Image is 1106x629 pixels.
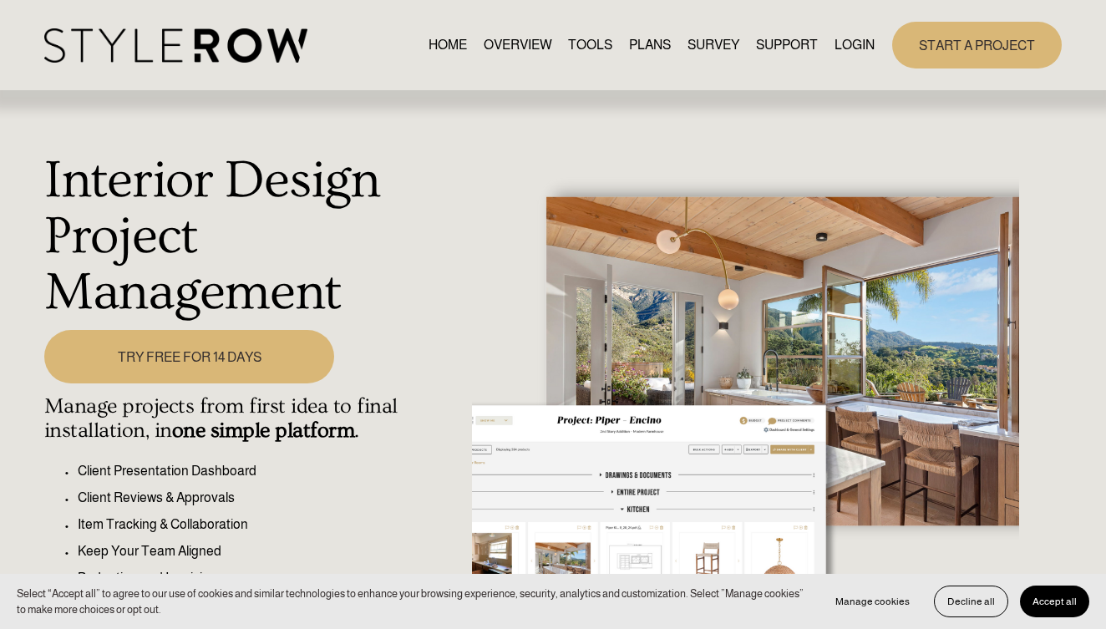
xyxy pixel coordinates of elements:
[429,34,467,57] a: HOME
[835,34,875,57] a: LOGIN
[44,330,334,383] a: TRY FREE FOR 14 DAYS
[687,34,739,57] a: SURVEY
[756,34,818,57] a: folder dropdown
[78,461,463,481] p: Client Presentation Dashboard
[823,586,922,617] button: Manage cookies
[1020,586,1089,617] button: Accept all
[78,568,463,588] p: Budgeting and Invoicing
[892,22,1062,68] a: START A PROJECT
[934,586,1008,617] button: Decline all
[17,586,806,617] p: Select “Accept all” to agree to our use of cookies and similar technologies to enhance your brows...
[756,35,818,55] span: SUPPORT
[947,596,995,607] span: Decline all
[78,541,463,561] p: Keep Your Team Aligned
[44,28,307,63] img: StyleRow
[78,515,463,535] p: Item Tracking & Collaboration
[172,418,354,443] strong: one simple platform
[44,153,463,322] h1: Interior Design Project Management
[44,394,463,444] h4: Manage projects from first idea to final installation, in .
[835,596,910,607] span: Manage cookies
[568,34,612,57] a: TOOLS
[484,34,552,57] a: OVERVIEW
[78,488,463,508] p: Client Reviews & Approvals
[629,34,671,57] a: PLANS
[1032,596,1077,607] span: Accept all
